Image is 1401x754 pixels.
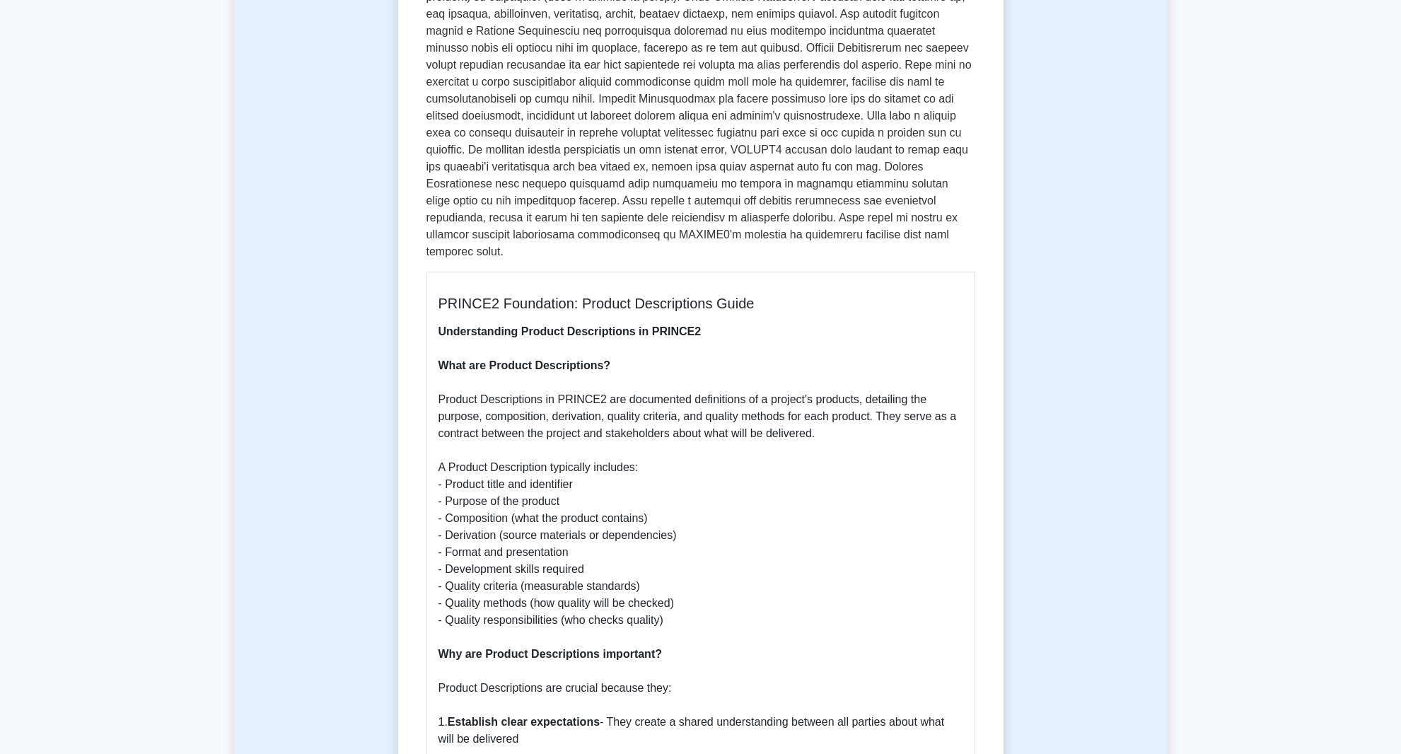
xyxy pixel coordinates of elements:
[438,325,702,337] b: Understanding Product Descriptions in PRINCE2
[438,648,662,660] b: Why are Product Descriptions important?
[448,716,600,728] b: Establish clear expectations
[438,359,611,371] b: What are Product Descriptions?
[438,295,963,312] h5: PRINCE2 Foundation: Product Descriptions Guide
